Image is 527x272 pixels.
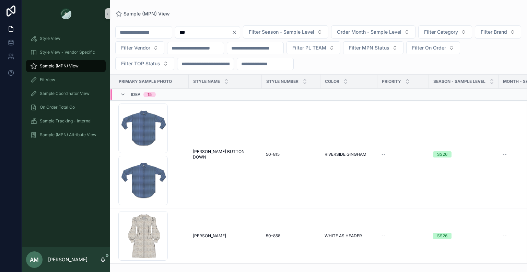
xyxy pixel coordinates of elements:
button: Clear [232,30,240,35]
div: SS26 [437,151,447,157]
span: Sample (MPN) View [40,63,79,69]
button: Select Button [243,25,328,39]
button: Select Button [418,25,472,39]
span: Filter MPN Status [349,44,389,51]
a: Sample (MPN) View [115,10,170,17]
span: [PERSON_NAME] [193,233,226,239]
span: Style Name [193,79,220,84]
span: -- [382,233,386,239]
a: -- [382,152,425,157]
span: Idea [131,92,141,97]
span: Filter TOP Status [121,60,160,67]
span: Season - Sample Level [433,79,485,84]
span: RIVERSIDE GINGHAM [325,152,366,157]
a: Fit View [26,74,106,86]
span: Color [325,79,339,84]
span: PRIORITY [382,79,401,84]
div: scrollable content [22,28,110,150]
button: Select Button [286,41,340,54]
p: [PERSON_NAME] [48,256,87,263]
a: 50-815 [266,152,316,157]
span: Filter Season - Sample Level [249,29,314,35]
span: Filter Vendor [121,44,150,51]
span: Style Number [266,79,298,84]
a: On Order Total Co [26,101,106,113]
a: Sample (MPN) Attribute View [26,129,106,141]
span: Filter Category [424,29,458,35]
span: 50-858 [266,233,280,239]
a: Sample Tracking - Internal [26,115,106,127]
button: Select Button [343,41,403,54]
a: [PERSON_NAME] BUTTON DOWN [193,149,258,160]
a: WHITE AS HEADER [325,233,373,239]
span: Filter Brand [481,29,507,35]
span: -- [503,152,507,157]
button: Select Button [115,41,164,54]
a: SS26 [433,233,494,239]
button: Select Button [475,25,521,39]
span: Sample (MPN) Attribute View [40,132,96,138]
div: SS26 [437,233,447,239]
a: Sample Coordinator View [26,87,106,100]
span: Style View [40,36,60,41]
button: Select Button [331,25,415,39]
span: Sample Tracking - Internal [40,118,92,124]
span: Sample (MPN) View [124,10,170,17]
span: AM [30,255,39,264]
span: Style View - Vendor Specific [40,50,95,55]
span: -- [382,152,386,157]
span: On Order Total Co [40,105,75,110]
span: Sample Coordinator View [40,91,90,96]
span: Filter On Order [412,44,446,51]
a: SS26 [433,151,494,157]
span: Filter PL TEAM [292,44,326,51]
button: Select Button [115,57,174,70]
span: 50-815 [266,152,280,157]
a: RIVERSIDE GINGHAM [325,152,373,157]
img: App logo [60,8,71,19]
button: Select Button [406,41,460,54]
span: PRIMARY SAMPLE PHOTO [119,79,172,84]
a: 50-858 [266,233,316,239]
a: Sample (MPN) View [26,60,106,72]
div: 15 [148,92,152,97]
span: WHITE AS HEADER [325,233,362,239]
span: -- [503,233,507,239]
a: -- [382,233,425,239]
span: Order Month - Sample Level [337,29,401,35]
a: Style View [26,32,106,45]
a: Style View - Vendor Specific [26,46,106,58]
a: [PERSON_NAME] [193,233,258,239]
span: Fit View [40,77,55,83]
